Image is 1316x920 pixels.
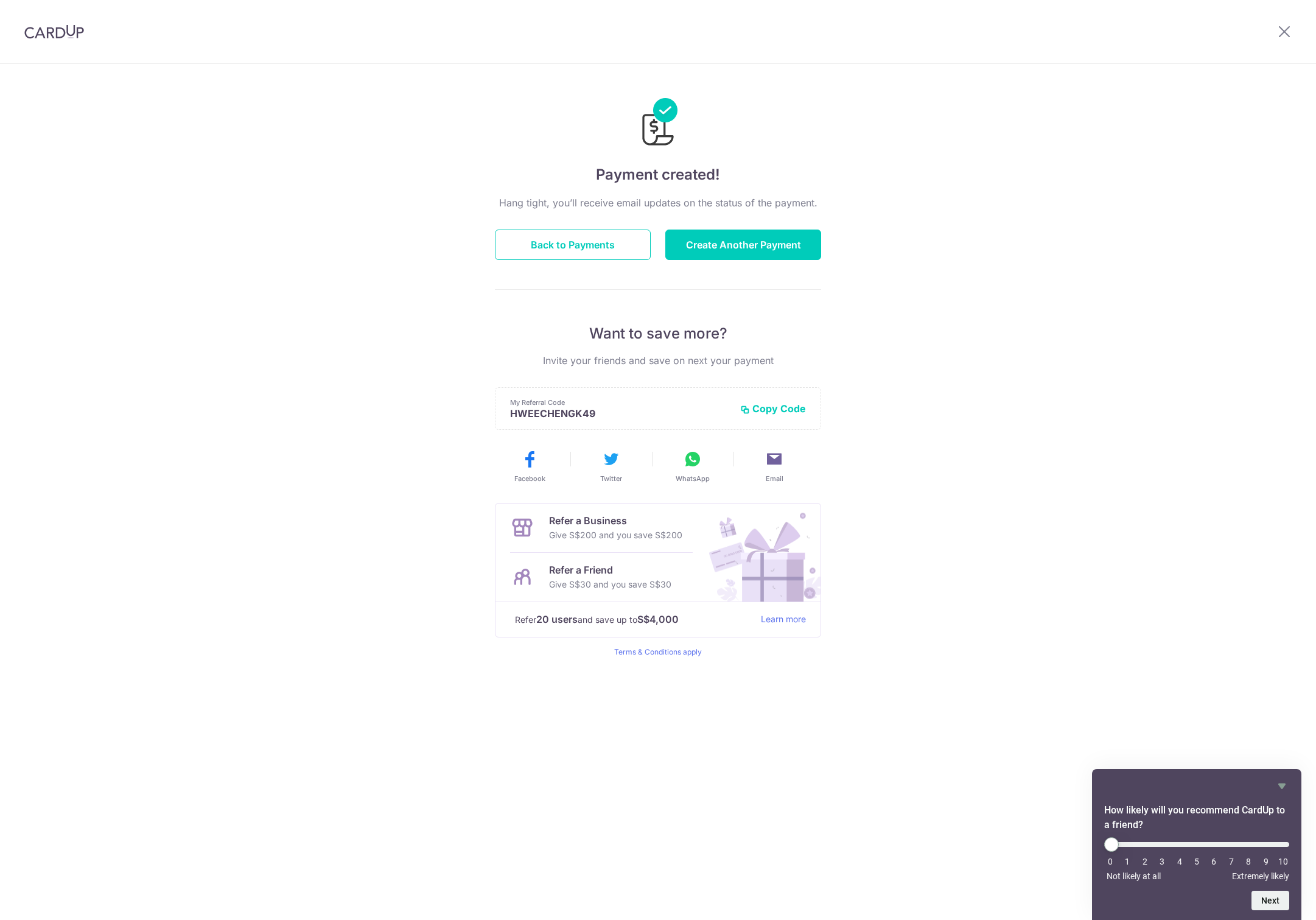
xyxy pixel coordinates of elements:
[575,449,647,483] button: Twitter
[1104,857,1116,866] li: 0
[510,398,730,407] p: My Referral Code
[494,449,565,483] button: Facebook
[549,577,671,592] p: Give S$30 and you save S$30
[1156,857,1168,866] li: 3
[766,474,783,483] span: Email
[1139,857,1151,866] li: 2
[1174,857,1186,866] li: 4
[676,474,710,483] span: WhatsApp
[515,612,751,627] p: Refer and save up to
[698,504,821,602] img: Refer
[1104,837,1289,881] div: How likely will you recommend CardUp to a friend? Select an option from 0 to 10, with 0 being Not...
[1242,857,1255,866] li: 8
[495,353,821,368] p: Invite your friends and save on next your payment
[1260,857,1272,866] li: 9
[549,513,682,528] p: Refer a Business
[1107,871,1161,881] span: Not likely at all
[549,528,682,543] p: Give S$200 and you save S$200
[1232,871,1289,881] span: Extremely likely
[1104,803,1289,832] h2: How likely will you recommend CardUp to a friend? Select an option from 0 to 10, with 0 being Not...
[1121,857,1133,866] li: 1
[637,612,679,627] strong: S$4,000
[1225,857,1237,866] li: 7
[738,449,810,483] button: Email
[740,402,806,415] button: Copy Code
[761,612,806,627] a: Learn more
[536,612,578,627] strong: 20 users
[665,230,821,260] button: Create Another Payment
[514,474,545,483] span: Facebook
[495,164,821,186] h4: Payment created!
[495,195,821,210] p: Hang tight, you’ll receive email updates on the status of the payment.
[1251,891,1289,910] button: Next question
[495,230,651,260] button: Back to Payments
[1208,857,1220,866] li: 6
[657,449,729,483] button: WhatsApp
[1104,779,1289,910] div: How likely will you recommend CardUp to a friend? Select an option from 0 to 10, with 0 being Not...
[600,474,622,483] span: Twitter
[549,563,671,577] p: Refer a Friend
[1275,779,1289,793] button: Hide survey
[614,647,702,656] a: Terms & Conditions apply
[1277,857,1289,866] li: 10
[639,98,677,149] img: Payments
[510,407,730,420] p: HWEECHENGK49
[24,24,84,39] img: CardUp
[495,324,821,343] p: Want to save more?
[1191,857,1203,866] li: 5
